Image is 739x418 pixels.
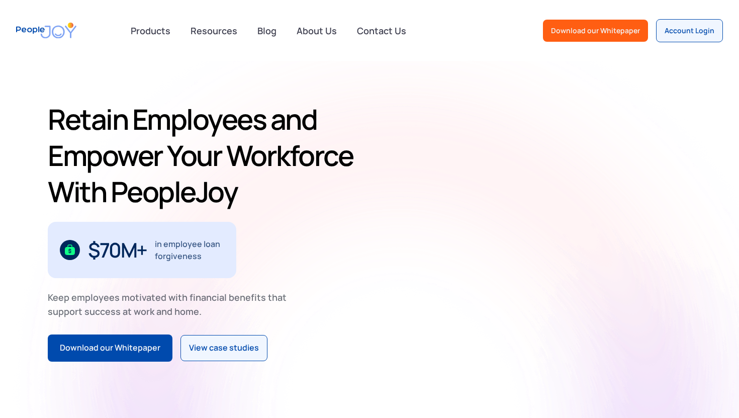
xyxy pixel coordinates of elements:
[48,222,236,278] div: 1 / 3
[60,342,160,355] div: Download our Whitepaper
[656,19,723,42] a: Account Login
[665,26,714,36] div: Account Login
[48,101,365,210] h1: Retain Employees and Empower Your Workforce With PeopleJoy
[48,290,295,318] div: Keep employees motivated with financial benefits that support success at work and home.
[351,20,412,42] a: Contact Us
[180,335,267,361] a: View case studies
[543,20,648,42] a: Download our Whitepaper
[291,20,343,42] a: About Us
[189,342,259,355] div: View case studies
[251,20,283,42] a: Blog
[184,20,243,42] a: Resources
[48,335,172,362] a: Download our Whitepaper
[551,26,640,36] div: Download our Whitepaper
[155,238,225,262] div: in employee loan forgiveness
[125,21,176,41] div: Products
[16,16,76,45] a: home
[88,242,147,258] div: $70M+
